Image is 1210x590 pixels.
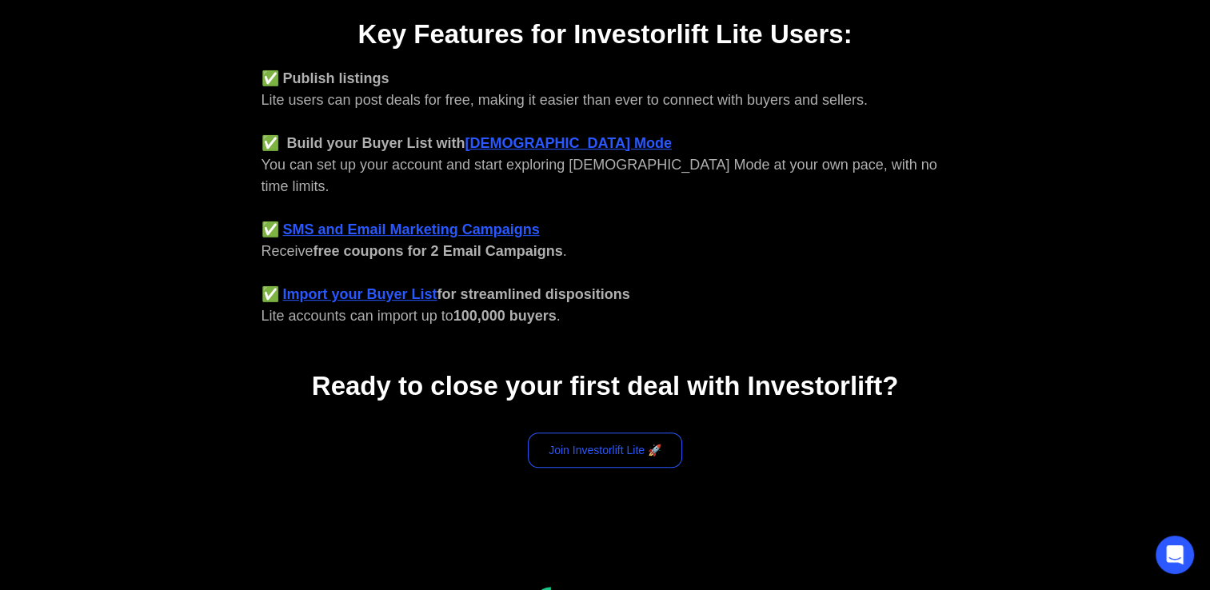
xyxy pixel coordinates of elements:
[465,135,672,151] a: [DEMOGRAPHIC_DATA] Mode
[313,243,563,259] strong: free coupons for 2 Email Campaigns
[1156,536,1194,574] div: Open Intercom Messenger
[357,19,852,49] strong: Key Features for Investorlift Lite Users:
[262,286,279,302] strong: ✅
[283,221,540,237] a: SMS and Email Marketing Campaigns
[312,371,898,401] strong: Ready to close your first deal with Investorlift?
[437,286,630,302] strong: for streamlined dispositions
[283,286,437,302] a: Import your Buyer List
[262,68,949,327] div: Lite users can post deals for free, making it easier than ever to connect with buyers and sellers...
[453,308,557,324] strong: 100,000 buyers
[262,70,389,86] strong: ✅ Publish listings
[528,433,682,468] a: Join Investorlift Lite 🚀
[262,221,279,237] strong: ✅
[262,135,465,151] strong: ✅ Build your Buyer List with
